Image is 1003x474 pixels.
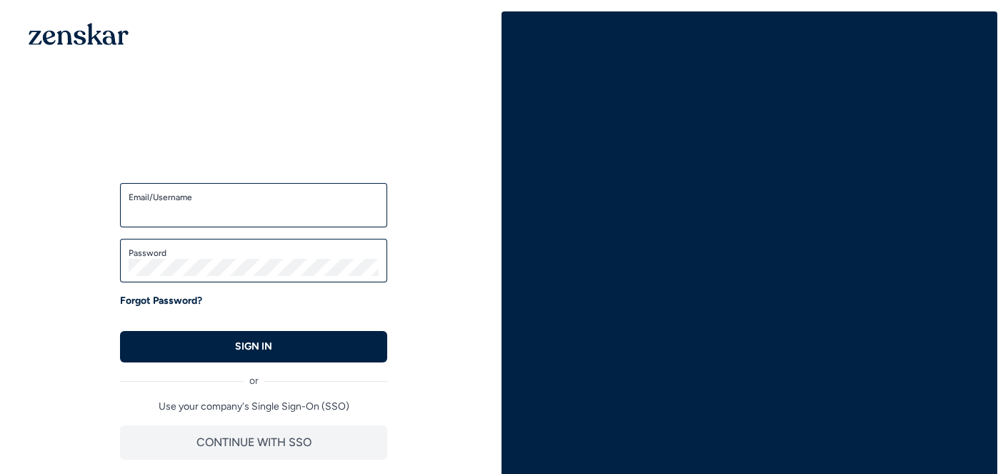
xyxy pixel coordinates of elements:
[120,425,387,460] button: CONTINUE WITH SSO
[29,23,129,45] img: 1OGAJ2xQqyY4LXKgY66KYq0eOWRCkrZdAb3gUhuVAqdWPZE9SRJmCz+oDMSn4zDLXe31Ii730ItAGKgCKgCCgCikA4Av8PJUP...
[120,400,387,414] p: Use your company's Single Sign-On (SSO)
[120,331,387,362] button: SIGN IN
[235,340,272,354] p: SIGN IN
[120,362,387,388] div: or
[129,247,379,259] label: Password
[120,294,202,308] a: Forgot Password?
[129,192,379,203] label: Email/Username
